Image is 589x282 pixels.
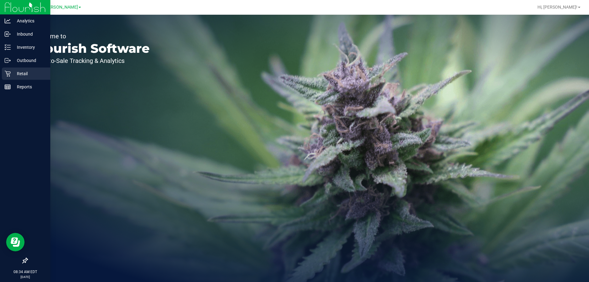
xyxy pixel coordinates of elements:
[3,275,48,279] p: [DATE]
[11,57,48,64] p: Outbound
[5,31,11,37] inline-svg: Inbound
[44,5,78,10] span: [PERSON_NAME]
[33,42,150,55] p: Flourish Software
[3,269,48,275] p: 08:34 AM EDT
[5,57,11,64] inline-svg: Outbound
[11,30,48,38] p: Inbound
[33,33,150,39] p: Welcome to
[537,5,577,10] span: Hi, [PERSON_NAME]!
[11,70,48,77] p: Retail
[5,18,11,24] inline-svg: Analytics
[5,44,11,50] inline-svg: Inventory
[5,71,11,77] inline-svg: Retail
[11,17,48,25] p: Analytics
[33,58,150,64] p: Seed-to-Sale Tracking & Analytics
[11,44,48,51] p: Inventory
[5,84,11,90] inline-svg: Reports
[6,233,25,251] iframe: Resource center
[11,83,48,91] p: Reports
